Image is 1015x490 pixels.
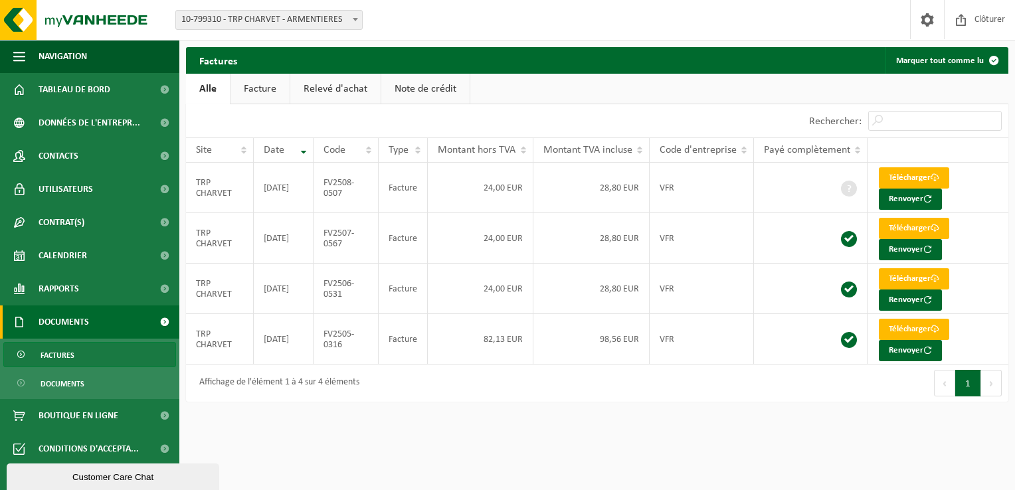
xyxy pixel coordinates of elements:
[885,47,1007,74] button: Marquer tout comme lu
[379,163,428,213] td: Facture
[879,189,942,210] button: Renvoyer
[533,264,650,314] td: 28,80 EUR
[41,371,84,396] span: Documents
[254,264,313,314] td: [DATE]
[186,314,254,365] td: TRP CHARVET
[41,343,74,368] span: Factures
[39,139,78,173] span: Contacts
[39,106,140,139] span: Données de l'entrepr...
[39,206,84,239] span: Contrat(s)
[186,264,254,314] td: TRP CHARVET
[381,74,470,104] a: Note de crédit
[879,218,949,239] a: Télécharger
[879,268,949,289] a: Télécharger
[231,74,290,104] a: Facture
[314,314,379,365] td: FV2505-0316
[879,239,942,260] button: Renvoyer
[533,314,650,365] td: 98,56 EUR
[39,40,87,73] span: Navigation
[7,461,222,490] iframe: chat widget
[3,342,176,367] a: Factures
[39,432,139,465] span: Conditions d'accepta...
[314,213,379,264] td: FV2507-0567
[39,399,118,432] span: Boutique en ligne
[39,173,93,206] span: Utilisateurs
[264,145,284,155] span: Date
[254,314,313,365] td: [DATE]
[660,145,737,155] span: Code d'entreprise
[39,239,87,272] span: Calendrier
[39,305,89,339] span: Documents
[764,145,850,155] span: Payé complètement
[379,264,428,314] td: Facture
[650,163,754,213] td: VFR
[428,213,533,264] td: 24,00 EUR
[3,370,176,396] a: Documents
[254,163,313,213] td: [DATE]
[175,10,363,30] span: 10-799310 - TRP CHARVET - ARMENTIERES
[879,319,949,340] a: Télécharger
[193,371,359,395] div: Affichage de l'élément 1 à 4 sur 4 éléments
[186,213,254,264] td: TRP CHARVET
[438,145,515,155] span: Montant hors TVA
[879,167,949,189] a: Télécharger
[323,145,345,155] span: Code
[254,213,313,264] td: [DATE]
[389,145,409,155] span: Type
[543,145,632,155] span: Montant TVA incluse
[981,370,1002,396] button: Next
[379,213,428,264] td: Facture
[186,74,230,104] a: Alle
[314,264,379,314] td: FV2506-0531
[196,145,212,155] span: Site
[533,163,650,213] td: 28,80 EUR
[650,264,754,314] td: VFR
[314,163,379,213] td: FV2508-0507
[186,163,254,213] td: TRP CHARVET
[39,272,79,305] span: Rapports
[650,314,754,365] td: VFR
[533,213,650,264] td: 28,80 EUR
[39,73,110,106] span: Tableau de bord
[186,47,250,73] h2: Factures
[934,370,955,396] button: Previous
[809,116,862,127] label: Rechercher:
[428,314,533,365] td: 82,13 EUR
[428,264,533,314] td: 24,00 EUR
[879,289,942,311] button: Renvoyer
[379,314,428,365] td: Facture
[428,163,533,213] td: 24,00 EUR
[879,340,942,361] button: Renvoyer
[650,213,754,264] td: VFR
[290,74,381,104] a: Relevé d'achat
[955,370,981,396] button: 1
[176,11,362,29] span: 10-799310 - TRP CHARVET - ARMENTIERES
